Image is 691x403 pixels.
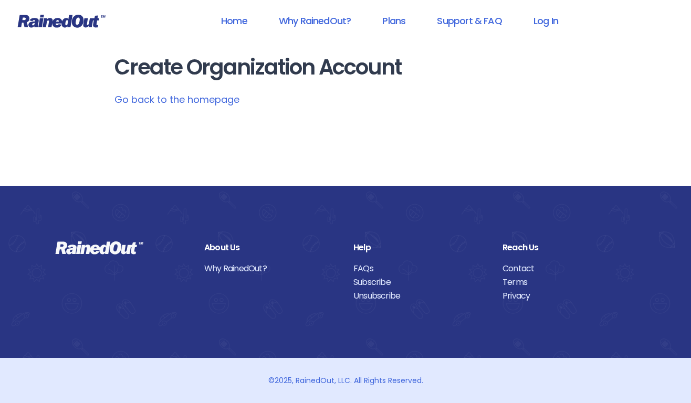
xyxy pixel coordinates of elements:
[265,9,365,33] a: Why RainedOut?
[502,275,636,289] a: Terms
[353,275,487,289] a: Subscribe
[502,241,636,254] div: Reach Us
[423,9,515,33] a: Support & FAQ
[204,262,338,275] a: Why RainedOut?
[207,9,261,33] a: Home
[114,56,577,79] h1: Create Organization Account
[520,9,572,33] a: Log In
[369,9,419,33] a: Plans
[353,241,487,254] div: Help
[502,262,636,275] a: Contact
[204,241,338,254] div: About Us
[353,262,487,275] a: FAQs
[502,289,636,303] a: Privacy
[114,93,239,106] a: Go back to the homepage
[353,289,487,303] a: Unsubscribe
